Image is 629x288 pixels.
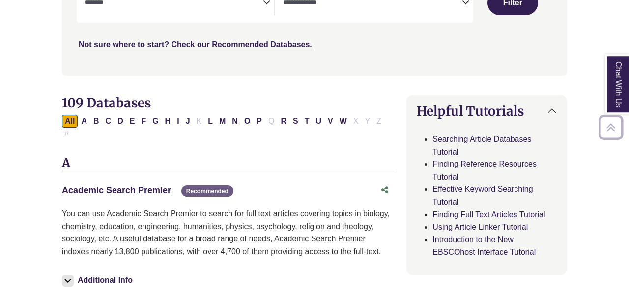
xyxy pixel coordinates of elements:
[62,273,136,287] button: Additional Info
[62,208,395,258] p: You can use Academic Search Premier to search for full text articles covering topics in biology, ...
[407,96,567,127] button: Helpful Tutorials
[62,116,385,138] div: Alpha-list to filter by first letter of database name
[174,115,182,128] button: Filter Results I
[229,115,241,128] button: Filter Results N
[78,115,90,128] button: Filter Results A
[432,185,533,206] a: Effective Keyword Searching Tutorial
[162,115,174,128] button: Filter Results H
[103,115,114,128] button: Filter Results C
[432,160,537,181] a: Finding Reference Resources Tutorial
[90,115,102,128] button: Filter Results B
[183,115,193,128] button: Filter Results J
[595,121,627,134] a: Back to Top
[432,210,545,219] a: Finding Full Text Articles Tutorial
[278,115,289,128] button: Filter Results R
[62,115,78,128] button: All
[432,236,536,257] a: Introduction to the New EBSCOhost Interface Tutorial
[302,115,313,128] button: Filter Results T
[62,157,395,171] h3: A
[432,135,531,156] a: Searching Article Databases Tutorial
[127,115,138,128] button: Filter Results E
[79,40,312,49] a: Not sure where to start? Check our Recommended Databases.
[325,115,336,128] button: Filter Results V
[149,115,161,128] button: Filter Results G
[216,115,229,128] button: Filter Results M
[62,185,171,195] a: Academic Search Premier
[205,115,216,128] button: Filter Results L
[313,115,324,128] button: Filter Results U
[114,115,126,128] button: Filter Results D
[290,115,301,128] button: Filter Results S
[254,115,265,128] button: Filter Results P
[375,181,395,200] button: Share this database
[181,185,233,197] span: Recommended
[432,223,528,231] a: Using Article Linker Tutorial
[241,115,253,128] button: Filter Results O
[62,95,151,111] span: 109 Databases
[337,115,350,128] button: Filter Results W
[138,115,149,128] button: Filter Results F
